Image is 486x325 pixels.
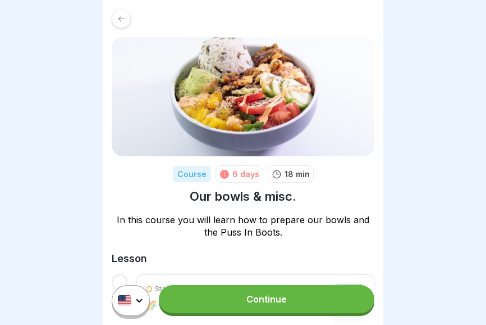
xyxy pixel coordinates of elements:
[190,188,296,205] h1: Our bowls & misc.
[112,37,374,156] img: ei04ryqe7fxjsz5spfhrf5na.png
[159,285,374,313] a: Continue
[112,252,374,265] h2: Lesson
[173,166,211,182] div: Course
[112,214,374,238] p: In this course you will learn how to prepare our bowls and the Puss In Boots.
[285,168,310,180] p: 18 min
[118,296,131,306] img: us.svg
[232,168,259,180] div: 6 days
